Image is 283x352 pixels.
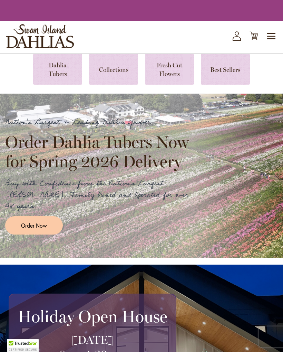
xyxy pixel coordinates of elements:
[18,307,167,326] h2: Holiday Open House
[21,221,47,229] span: Order Now
[5,178,195,212] p: Buy with Confidence from the Nation's Largest [PERSON_NAME]. Family Owned and Operated for over 9...
[6,24,74,48] a: store logo
[5,216,63,235] a: Order Now
[5,117,195,128] p: Nation's Largest & Leading Dahlia Grower
[5,132,195,171] h2: Order Dahlia Tubers Now for Spring 2026 Delivery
